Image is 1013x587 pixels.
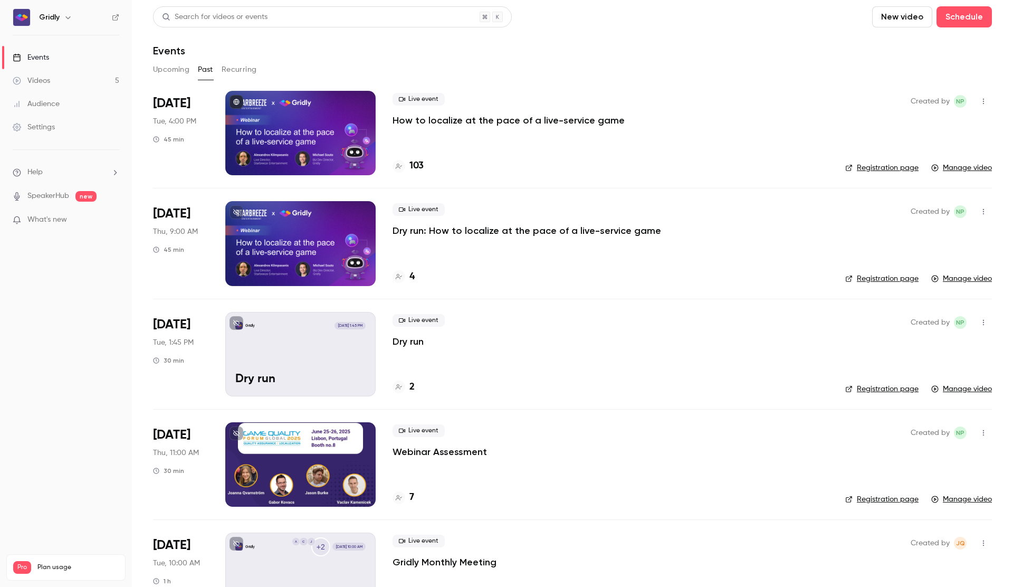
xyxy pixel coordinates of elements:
[956,95,964,108] span: NP
[153,422,208,507] div: Jul 17 Thu, 11:00 AM (Europe/Stockholm)
[393,490,414,505] a: 7
[162,12,267,23] div: Search for videos or events
[198,61,213,78] button: Past
[931,494,992,505] a: Manage video
[956,205,964,218] span: NP
[153,558,200,569] span: Tue, 10:00 AM
[153,135,184,144] div: 45 min
[117,62,178,69] div: Keywords by Traffic
[245,544,255,550] p: Gridly
[225,312,376,396] a: Dry run Gridly[DATE] 1:45 PMDry run
[13,99,60,109] div: Audience
[153,95,190,112] span: [DATE]
[931,273,992,284] a: Manage video
[911,205,950,218] span: Created by
[872,6,932,27] button: New video
[153,448,199,458] span: Thu, 11:00 AM
[13,75,50,86] div: Videos
[17,17,25,25] img: logo_orange.svg
[245,323,255,328] p: Gridly
[153,337,194,348] span: Tue, 1:45 PM
[393,556,496,569] a: Gridly Monthly Meeting
[39,12,60,23] h6: Gridly
[153,316,190,333] span: [DATE]
[393,224,661,237] a: Dry run: How to localize at the pace of a live-service game
[954,427,967,439] span: Ngan Phan
[954,95,967,108] span: Ngan Phan
[27,191,69,202] a: SpeakerHub
[393,424,445,437] span: Live event
[393,203,445,216] span: Live event
[235,373,366,386] p: Dry run
[931,163,992,173] a: Manage video
[954,316,967,329] span: Ngan Phan
[153,356,184,365] div: 30 min
[153,201,208,286] div: Sep 11 Thu, 9:00 AM (Europe/Stockholm)
[13,561,31,574] span: Pro
[335,322,365,329] span: [DATE] 1:45 PM
[105,61,113,70] img: tab_keywords_by_traffic_grey.svg
[292,537,300,546] div: A
[845,273,919,284] a: Registration page
[307,537,316,546] div: J
[13,9,30,26] img: Gridly
[409,270,415,284] h4: 4
[28,61,37,70] img: tab_domain_overview_orange.svg
[153,427,190,443] span: [DATE]
[845,494,919,505] a: Registration page
[393,446,487,458] a: Webinar Assessment
[311,537,330,556] div: +2
[13,122,55,132] div: Settings
[17,27,25,36] img: website_grey.svg
[954,205,967,218] span: Ngan Phan
[13,167,119,178] li: help-dropdown-opener
[153,577,171,585] div: 1 h
[393,93,445,106] span: Live event
[911,316,950,329] span: Created by
[393,535,445,547] span: Live event
[153,226,198,237] span: Thu, 9:00 AM
[222,61,257,78] button: Recurring
[409,490,414,505] h4: 7
[845,163,919,173] a: Registration page
[13,52,49,63] div: Events
[30,17,52,25] div: v 4.0.25
[409,380,415,394] h4: 2
[153,537,190,554] span: [DATE]
[27,27,116,36] div: Domain: [DOMAIN_NAME]
[954,537,967,550] span: Joanna Qvarnström
[956,427,964,439] span: NP
[393,380,415,394] a: 2
[27,167,43,178] span: Help
[75,191,97,202] span: new
[37,563,119,572] span: Plan usage
[153,91,208,175] div: Sep 16 Tue, 4:00 PM (Europe/Stockholm)
[153,467,184,475] div: 30 min
[27,214,67,225] span: What's new
[911,95,950,108] span: Created by
[393,335,424,348] a: Dry run
[153,116,196,127] span: Tue, 4:00 PM
[393,159,424,173] a: 103
[409,159,424,173] h4: 103
[153,44,185,57] h1: Events
[299,537,308,546] div: C
[153,245,184,254] div: 45 min
[40,62,94,69] div: Domain Overview
[153,61,189,78] button: Upcoming
[911,537,950,550] span: Created by
[332,543,365,550] span: [DATE] 10:00 AM
[936,6,992,27] button: Schedule
[956,537,965,550] span: JQ
[911,427,950,439] span: Created by
[153,312,208,396] div: Sep 9 Tue, 1:45 PM (Europe/Stockholm)
[393,114,625,127] a: How to localize at the pace of a live-service game
[393,270,415,284] a: 4
[393,314,445,327] span: Live event
[845,384,919,394] a: Registration page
